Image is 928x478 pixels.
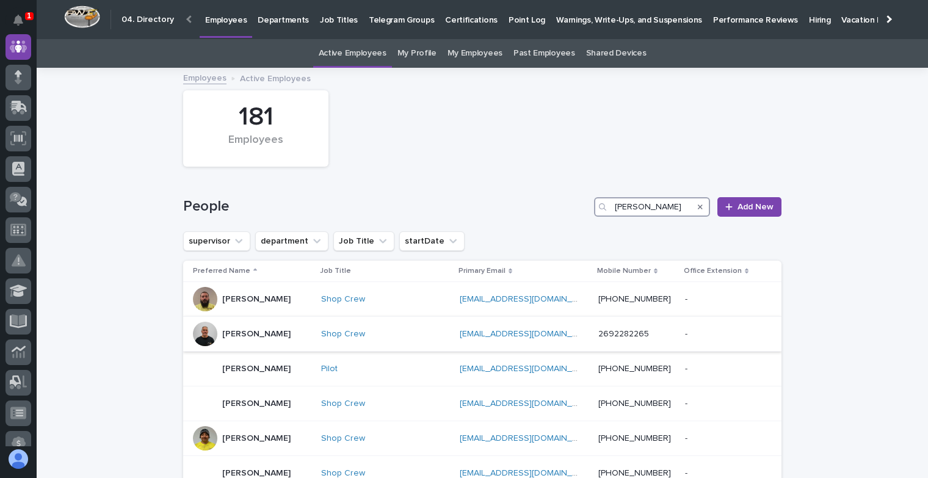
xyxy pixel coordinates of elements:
[255,231,328,251] button: department
[222,399,291,409] p: [PERSON_NAME]
[321,433,365,444] a: Shop Crew
[64,5,100,28] img: Workspace Logo
[222,433,291,444] p: [PERSON_NAME]
[183,317,781,352] tr: [PERSON_NAME]Shop Crew [EMAIL_ADDRESS][DOMAIN_NAME] 2692282265--
[459,264,506,278] p: Primary Email
[222,294,291,305] p: [PERSON_NAME]
[460,434,598,443] a: [EMAIL_ADDRESS][DOMAIN_NAME]
[240,71,311,84] p: Active Employees
[321,294,365,305] a: Shop Crew
[193,264,250,278] p: Preferred Name
[685,396,690,409] p: -
[738,203,774,211] span: Add New
[586,39,647,68] a: Shared Devices
[448,39,502,68] a: My Employees
[183,198,589,215] h1: People
[460,295,598,303] a: [EMAIL_ADDRESS][DOMAIN_NAME]
[320,264,351,278] p: Job Title
[222,364,291,374] p: [PERSON_NAME]
[397,39,437,68] a: My Profile
[598,434,671,443] a: [PHONE_NUMBER]
[183,386,781,421] tr: [PERSON_NAME]Shop Crew [EMAIL_ADDRESS][DOMAIN_NAME] [PHONE_NUMBER]--
[121,15,174,25] h2: 04. Directory
[321,329,365,339] a: Shop Crew
[204,134,308,159] div: Employees
[598,364,671,373] a: [PHONE_NUMBER]
[321,399,365,409] a: Shop Crew
[684,264,742,278] p: Office Extension
[685,327,690,339] p: -
[460,330,598,338] a: [EMAIL_ADDRESS][DOMAIN_NAME]
[183,282,781,317] tr: [PERSON_NAME]Shop Crew [EMAIL_ADDRESS][DOMAIN_NAME] [PHONE_NUMBER]--
[399,231,465,251] button: startDate
[333,231,394,251] button: Job Title
[598,330,649,338] a: 2692282265
[183,421,781,456] tr: [PERSON_NAME]Shop Crew [EMAIL_ADDRESS][DOMAIN_NAME] [PHONE_NUMBER]--
[5,7,31,33] button: Notifications
[5,446,31,472] button: users-avatar
[183,70,227,84] a: Employees
[183,231,250,251] button: supervisor
[685,292,690,305] p: -
[594,197,710,217] input: Search
[598,295,671,303] a: [PHONE_NUMBER]
[15,15,31,34] div: Notifications1
[204,102,308,132] div: 181
[685,431,690,444] p: -
[597,264,651,278] p: Mobile Number
[598,469,671,477] a: [PHONE_NUMBER]
[319,39,386,68] a: Active Employees
[460,469,598,477] a: [EMAIL_ADDRESS][DOMAIN_NAME]
[598,399,671,408] a: [PHONE_NUMBER]
[685,361,690,374] p: -
[183,352,781,386] tr: [PERSON_NAME]Pilot [EMAIL_ADDRESS][DOMAIN_NAME] [PHONE_NUMBER]--
[460,399,598,408] a: [EMAIL_ADDRESS][DOMAIN_NAME]
[222,329,291,339] p: [PERSON_NAME]
[513,39,575,68] a: Past Employees
[321,364,338,374] a: Pilot
[717,197,781,217] a: Add New
[460,364,598,373] a: [EMAIL_ADDRESS][DOMAIN_NAME]
[27,12,31,20] p: 1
